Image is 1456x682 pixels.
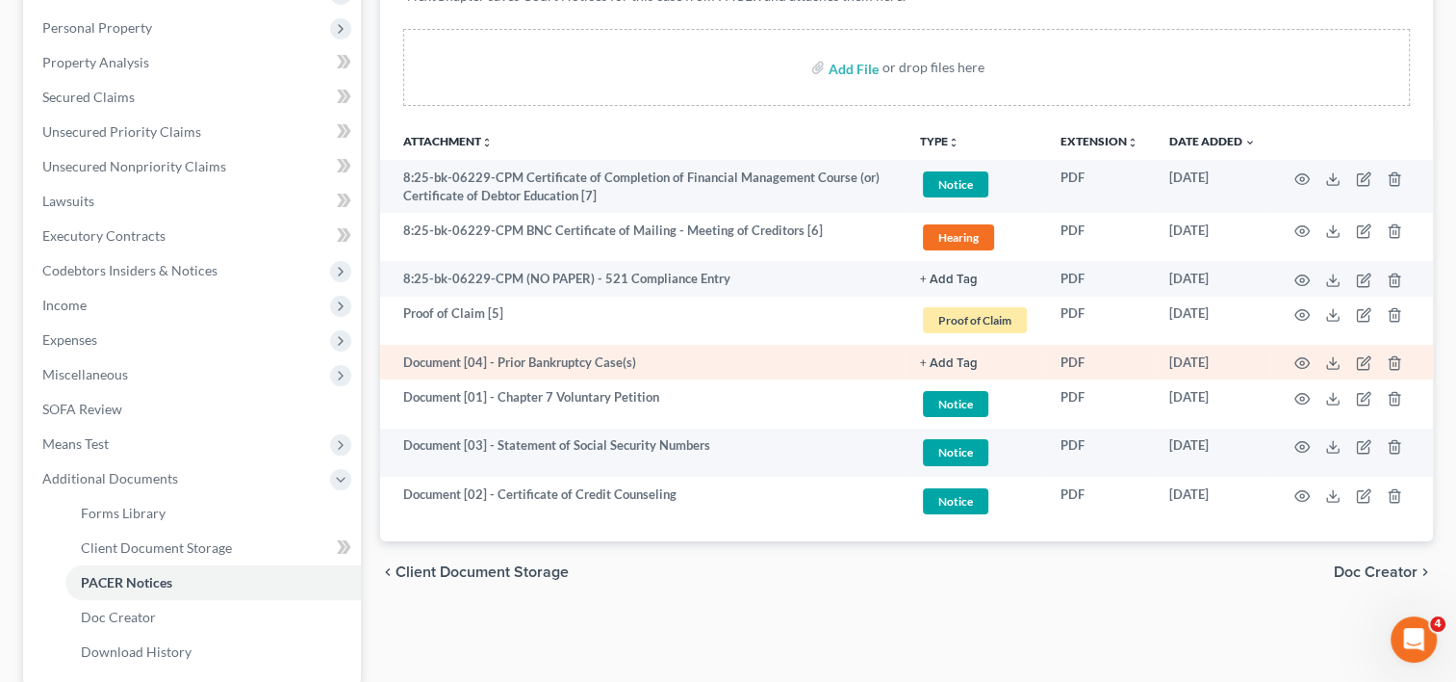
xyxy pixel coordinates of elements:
[923,224,994,250] span: Hearing
[920,270,1030,288] a: + Add Tag
[1045,345,1154,380] td: PDF
[923,171,988,197] span: Notice
[81,505,166,521] span: Forms Library
[1045,160,1154,213] td: PDF
[396,564,569,580] span: Client Document Storage
[81,539,232,556] span: Client Document Storage
[380,380,905,429] td: Document [01] - Chapter 7 Voluntary Petition
[42,401,122,417] span: SOFA Review
[882,58,984,77] div: or drop files here
[1430,616,1445,632] span: 4
[920,357,978,370] button: + Add Tag
[27,184,361,219] a: Lawsuits
[1418,564,1433,580] i: chevron_right
[1045,297,1154,346] td: PDF
[1154,429,1271,478] td: [DATE]
[81,609,156,625] span: Doc Creator
[42,158,226,174] span: Unsecured Nonpriority Claims
[1045,261,1154,296] td: PDF
[81,643,192,660] span: Download History
[1154,297,1271,346] td: [DATE]
[1045,477,1154,526] td: PDF
[923,488,988,514] span: Notice
[1127,137,1138,148] i: unfold_more
[81,574,172,590] span: PACER Notices
[1045,213,1154,262] td: PDF
[42,227,166,244] span: Executory Contracts
[380,564,396,580] i: chevron_left
[42,366,128,382] span: Miscellaneous
[920,485,1030,517] a: Notice
[27,392,361,427] a: SOFA Review
[1154,261,1271,296] td: [DATE]
[380,297,905,346] td: Proof of Claim [5]
[920,388,1030,420] a: Notice
[42,123,201,140] span: Unsecured Priority Claims
[42,54,149,70] span: Property Analysis
[27,80,361,115] a: Secured Claims
[27,115,361,149] a: Unsecured Priority Claims
[1154,345,1271,380] td: [DATE]
[1334,564,1433,580] button: Doc Creator chevron_right
[920,304,1030,336] a: Proof of Claim
[42,470,178,486] span: Additional Documents
[948,137,959,148] i: unfold_more
[380,564,569,580] button: chevron_left Client Document Storage
[380,160,905,213] td: 8:25-bk-06229-CPM Certificate of Completion of Financial Management Course (or) Certificate of De...
[1045,429,1154,478] td: PDF
[923,439,988,465] span: Notice
[1045,380,1154,429] td: PDF
[42,262,217,278] span: Codebtors Insiders & Notices
[920,354,1030,372] a: + Add Tag
[920,169,1030,200] a: Notice
[65,531,361,565] a: Client Document Storage
[42,331,97,348] span: Expenses
[380,261,905,296] td: 8:25-bk-06229-CPM (NO PAPER) - 521 Compliance Entry
[65,635,361,669] a: Download History
[42,19,152,36] span: Personal Property
[920,274,978,286] button: + Add Tag
[923,307,1027,333] span: Proof of Claim
[403,134,493,148] a: Attachmentunfold_more
[923,391,988,417] span: Notice
[920,436,1030,468] a: Notice
[42,435,109,452] span: Means Test
[920,136,959,148] button: TYPEunfold_more
[380,345,905,380] td: Document [04] - Prior Bankruptcy Case(s)
[380,213,905,262] td: 8:25-bk-06229-CPM BNC Certificate of Mailing - Meeting of Creditors [6]
[65,565,361,600] a: PACER Notices
[1391,616,1437,663] iframe: Intercom live chat
[27,219,361,253] a: Executory Contracts
[1244,137,1256,148] i: expand_more
[42,89,135,105] span: Secured Claims
[1334,564,1418,580] span: Doc Creator
[920,222,1030,253] a: Hearing
[42,193,94,209] span: Lawsuits
[380,429,905,478] td: Document [03] - Statement of Social Security Numbers
[481,137,493,148] i: unfold_more
[42,297,87,313] span: Income
[1154,380,1271,429] td: [DATE]
[1154,477,1271,526] td: [DATE]
[1060,134,1138,148] a: Extensionunfold_more
[1154,213,1271,262] td: [DATE]
[380,477,905,526] td: Document [02] - Certificate of Credit Counseling
[1169,134,1256,148] a: Date Added expand_more
[27,45,361,80] a: Property Analysis
[65,496,361,531] a: Forms Library
[1154,160,1271,213] td: [DATE]
[65,600,361,635] a: Doc Creator
[27,149,361,184] a: Unsecured Nonpriority Claims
